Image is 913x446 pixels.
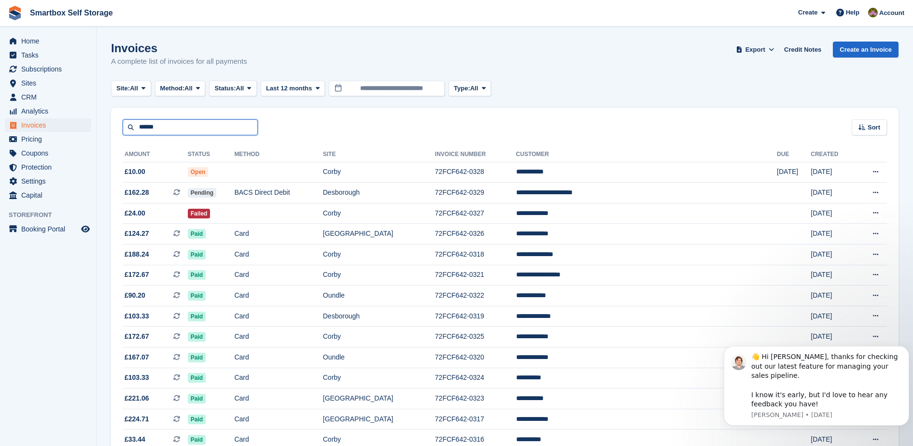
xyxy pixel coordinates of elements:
span: Paid [188,270,206,280]
span: All [470,84,478,93]
td: Card [234,368,323,388]
a: menu [5,222,91,236]
td: Card [234,388,323,409]
a: menu [5,62,91,76]
span: Sites [21,76,79,90]
a: menu [5,146,91,160]
span: Help [846,8,859,17]
td: 72FCF642-0326 [435,224,516,245]
td: [DATE] [811,306,855,327]
span: Paid [188,435,206,445]
td: 72FCF642-0328 [435,162,516,183]
button: Last 12 months [261,81,325,97]
span: £24.00 [125,208,145,218]
td: Card [234,347,323,368]
span: £103.33 [125,311,149,321]
td: Oundle [323,347,435,368]
span: Protection [21,160,79,174]
td: Card [234,409,323,430]
a: menu [5,90,91,104]
p: A complete list of invoices for all payments [111,56,247,67]
span: Home [21,34,79,48]
span: Booking Portal [21,222,79,236]
span: Paid [188,312,206,321]
td: Card [234,245,323,265]
span: Paid [188,291,206,301]
th: Customer [516,147,777,162]
a: menu [5,118,91,132]
a: menu [5,188,91,202]
span: Coupons [21,146,79,160]
img: stora-icon-8386f47178a22dfd0bd8f6a31ec36ba5ce8667c1dd55bd0f319d3a0aa187defe.svg [8,6,22,20]
span: Account [879,8,904,18]
span: Invoices [21,118,79,132]
td: [DATE] [811,162,855,183]
td: Card [234,306,323,327]
span: Pricing [21,132,79,146]
span: Analytics [21,104,79,118]
td: 72FCF642-0323 [435,388,516,409]
iframe: Intercom notifications message [720,341,913,441]
h1: Invoices [111,42,247,55]
a: menu [5,104,91,118]
th: Created [811,147,855,162]
td: [DATE] [811,286,855,306]
button: Method: All [155,81,206,97]
td: [DATE] [811,245,855,265]
button: Export [734,42,776,58]
span: Paid [188,332,206,342]
span: Paid [188,394,206,403]
td: [DATE] [811,224,855,245]
td: Corby [323,265,435,286]
span: £33.44 [125,434,145,445]
th: Method [234,147,323,162]
a: menu [5,174,91,188]
a: Preview store [80,223,91,235]
td: 72FCF642-0318 [435,245,516,265]
span: £172.67 [125,270,149,280]
td: [DATE] [811,265,855,286]
td: Corby [323,162,435,183]
span: Paid [188,353,206,362]
span: £124.27 [125,229,149,239]
span: Settings [21,174,79,188]
td: [DATE] [811,327,855,347]
td: Corby [323,368,435,388]
span: £224.71 [125,414,149,424]
td: 72FCF642-0325 [435,327,516,347]
img: Kayleigh Devlin [868,8,878,17]
span: Last 12 months [266,84,312,93]
th: Amount [123,147,188,162]
span: Paid [188,373,206,383]
a: menu [5,132,91,146]
span: £172.67 [125,331,149,342]
a: menu [5,76,91,90]
td: Corby [323,245,435,265]
span: £10.00 [125,167,145,177]
td: [DATE] [811,203,855,224]
span: Site: [116,84,130,93]
span: £221.06 [125,393,149,403]
a: menu [5,160,91,174]
td: Oundle [323,286,435,306]
span: £188.24 [125,249,149,259]
th: Due [777,147,811,162]
span: £103.33 [125,373,149,383]
td: 72FCF642-0320 [435,347,516,368]
span: CRM [21,90,79,104]
th: Site [323,147,435,162]
a: Credit Notes [780,42,825,58]
span: Capital [21,188,79,202]
span: £167.07 [125,352,149,362]
span: Tasks [21,48,79,62]
td: Corby [323,203,435,224]
span: Export [745,45,765,55]
a: menu [5,34,91,48]
span: Paid [188,250,206,259]
span: All [184,84,193,93]
th: Status [188,147,235,162]
button: Site: All [111,81,151,97]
